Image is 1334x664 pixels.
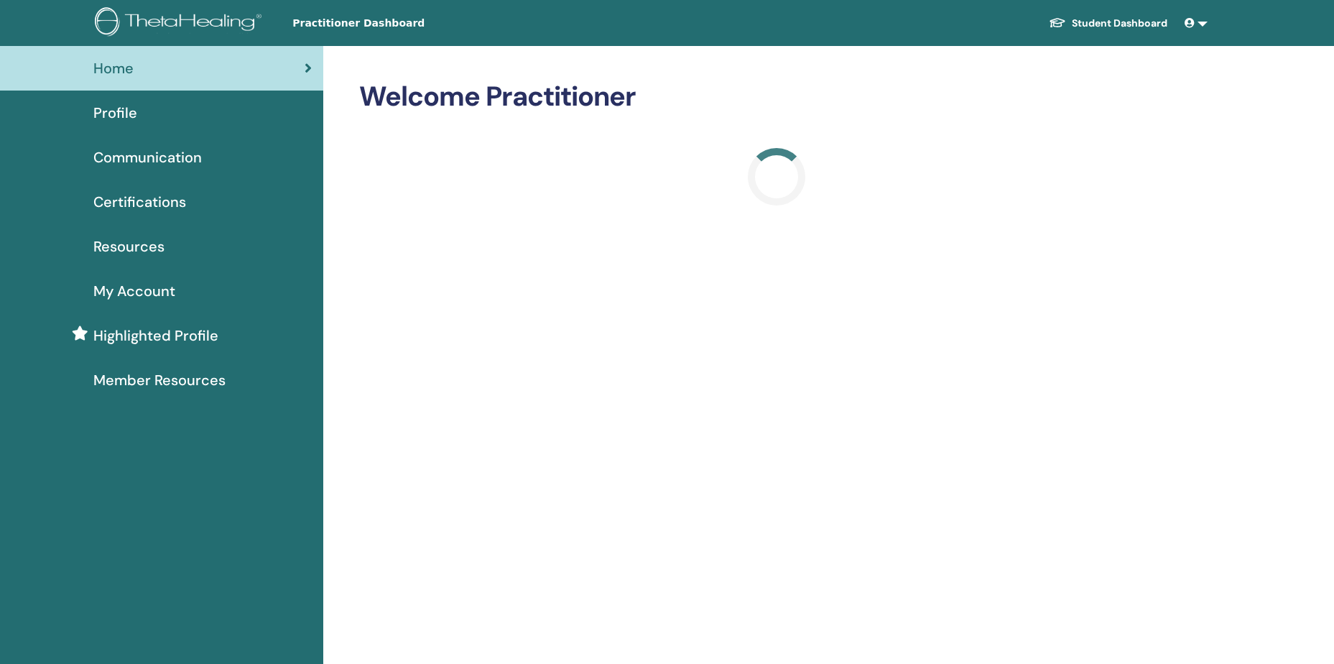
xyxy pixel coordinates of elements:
[93,57,134,79] span: Home
[359,80,1195,114] h2: Welcome Practitioner
[93,147,202,168] span: Communication
[95,7,267,40] img: logo.png
[93,236,165,257] span: Resources
[292,16,508,31] span: Practitioner Dashboard
[93,102,137,124] span: Profile
[93,325,218,346] span: Highlighted Profile
[93,191,186,213] span: Certifications
[1037,10,1179,37] a: Student Dashboard
[93,280,175,302] span: My Account
[1049,17,1066,29] img: graduation-cap-white.svg
[93,369,226,391] span: Member Resources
